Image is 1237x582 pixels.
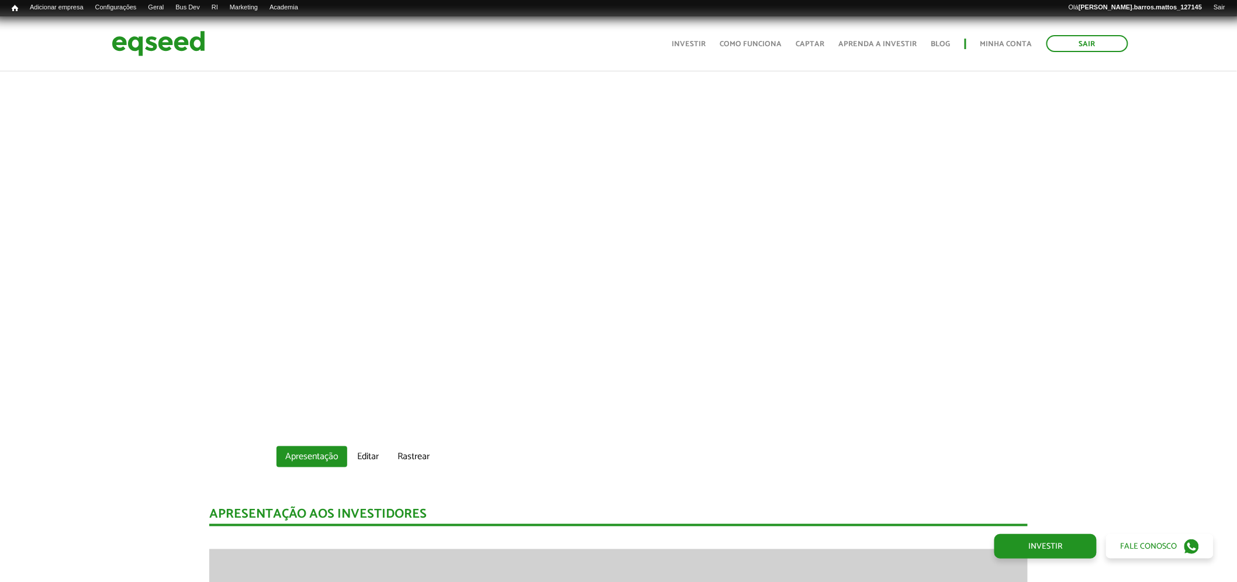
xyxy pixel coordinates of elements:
iframe: Captação Lubs & EqSeed [285,33,952,408]
a: Blog [931,40,951,48]
strong: [PERSON_NAME].barros.mattos_127145 [1079,4,1202,11]
a: Captar [796,40,825,48]
a: Bus Dev [170,3,206,12]
a: Minha conta [980,40,1032,48]
a: Geral [142,3,170,12]
a: Academia [264,3,304,12]
a: Olá[PERSON_NAME].barros.mattos_127145 [1063,3,1208,12]
div: Apresentação aos investidores [209,508,1028,526]
a: Como funciona [720,40,782,48]
a: Adicionar empresa [24,3,89,12]
a: Fale conosco [1106,534,1214,559]
a: Apresentação [277,446,347,467]
a: Sair [1046,35,1128,52]
a: RI [206,3,224,12]
a: Sair [1208,3,1231,12]
a: Editar [348,446,388,467]
a: Rastrear [389,446,438,467]
a: Início [6,3,24,14]
a: Investir [672,40,706,48]
a: Aprenda a investir [839,40,917,48]
a: Configurações [89,3,143,12]
a: Marketing [224,3,264,12]
span: Início [12,4,18,12]
a: Investir [994,534,1097,559]
img: EqSeed [112,28,205,59]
